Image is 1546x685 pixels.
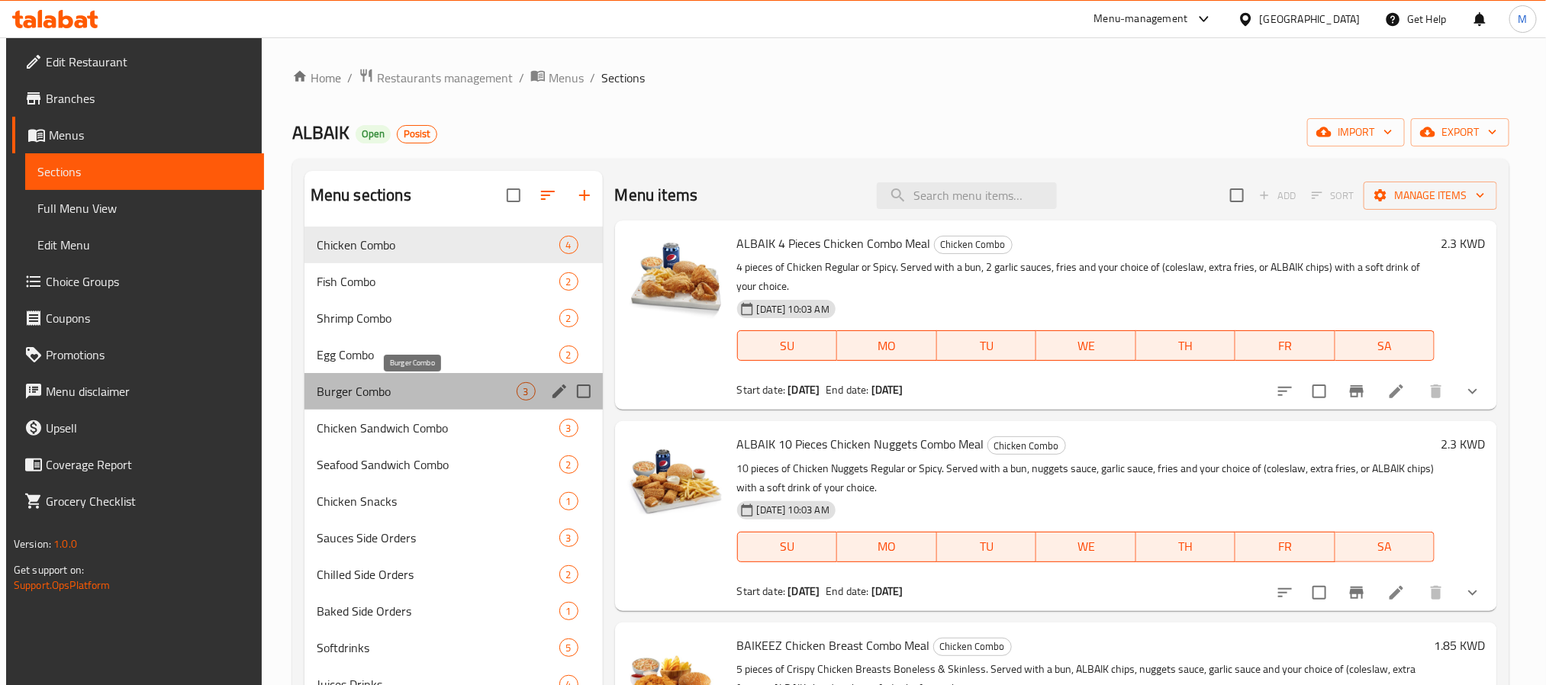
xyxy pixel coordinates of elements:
[317,638,559,657] span: Softdrinks
[1142,535,1230,558] span: TH
[934,236,1013,254] div: Chicken Combo
[559,272,578,291] div: items
[549,69,584,87] span: Menus
[560,604,578,619] span: 1
[12,80,264,117] a: Branches
[1307,118,1405,146] button: import
[292,115,349,150] span: ALBAIK
[937,532,1037,562] button: TU
[317,382,517,400] span: Burger Combo
[737,258,1435,296] p: 4 pieces of Chicken Regular or Spicy. Served with a bun, 2 garlic sauces, fries and your choice o...
[46,382,252,400] span: Menu disclaimer
[530,68,584,88] a: Menus
[317,492,559,510] span: Chicken Snacks
[317,602,559,620] div: Baked Side Orders
[14,560,84,580] span: Get support on:
[1418,574,1454,611] button: delete
[317,309,559,327] div: Shrimp Combo
[37,199,252,217] span: Full Menu View
[943,335,1031,357] span: TU
[1303,577,1335,609] span: Select to update
[517,384,535,399] span: 3
[304,410,603,446] div: Chicken Sandwich Combo3
[744,535,831,558] span: SU
[1303,375,1335,407] span: Select to update
[1423,123,1497,142] span: export
[1441,433,1485,455] h6: 2.3 KWD
[317,529,559,547] div: Sauces Side Orders
[1335,330,1435,361] button: SA
[37,236,252,254] span: Edit Menu
[1464,382,1482,400] svg: Show Choices
[737,380,786,400] span: Start date:
[737,634,930,657] span: BAIKEEZ Chicken Breast Combo Meal
[49,126,252,144] span: Menus
[304,300,603,336] div: Shrimp Combo2
[560,531,578,545] span: 3
[46,455,252,474] span: Coverage Report
[1036,330,1136,361] button: WE
[935,236,1012,253] span: Chicken Combo
[311,184,411,207] h2: Menu sections
[25,190,264,227] a: Full Menu View
[837,532,937,562] button: MO
[877,182,1057,209] input: search
[751,302,836,317] span: [DATE] 10:03 AM
[1253,184,1302,207] span: Add item
[627,433,725,531] img: ALBAIK 10 Pieces Chicken Nuggets Combo Meal
[12,43,264,80] a: Edit Restaurant
[1221,179,1253,211] span: Select section
[53,534,77,554] span: 1.0.0
[12,336,264,373] a: Promotions
[559,638,578,657] div: items
[560,348,578,362] span: 2
[1302,184,1364,207] span: Select section first
[398,127,436,140] span: Posist
[737,330,837,361] button: SU
[1418,373,1454,410] button: delete
[304,483,603,519] div: Chicken Snacks1
[1094,10,1188,28] div: Menu-management
[1454,373,1491,410] button: show more
[304,263,603,300] div: Fish Combo2
[517,382,536,400] div: items
[1454,574,1491,611] button: show more
[304,519,603,556] div: Sauces Side Orders3
[1441,233,1485,254] h6: 2.3 KWD
[304,446,603,483] div: Seafood Sandwich Combo2
[934,638,1011,655] span: Chicken Combo
[1235,330,1335,361] button: FR
[46,419,252,437] span: Upsell
[826,581,868,601] span: End date:
[559,455,578,474] div: items
[12,483,264,519] a: Grocery Checklist
[1142,335,1230,357] span: TH
[25,153,264,190] a: Sections
[317,346,559,364] span: Egg Combo
[737,581,786,601] span: Start date:
[559,492,578,510] div: items
[1242,535,1329,558] span: FR
[317,419,559,437] span: Chicken Sandwich Combo
[1387,382,1406,400] a: Edit menu item
[37,162,252,181] span: Sections
[317,565,559,584] div: Chilled Side Orders
[1242,335,1329,357] span: FR
[304,593,603,629] div: Baked Side Orders1
[292,68,1509,88] nav: breadcrumb
[317,455,559,474] span: Seafood Sandwich Combo
[1267,574,1303,611] button: sort-choices
[1376,186,1485,205] span: Manage items
[46,272,252,291] span: Choice Groups
[560,238,578,252] span: 4
[304,227,603,263] div: Chicken Combo4
[1464,584,1482,602] svg: Show Choices
[548,380,571,403] button: edit
[304,629,603,666] div: Softdrinks5
[871,380,903,400] b: [DATE]
[560,421,578,436] span: 3
[46,309,252,327] span: Coupons
[12,300,264,336] a: Coupons
[530,177,566,214] span: Sort sections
